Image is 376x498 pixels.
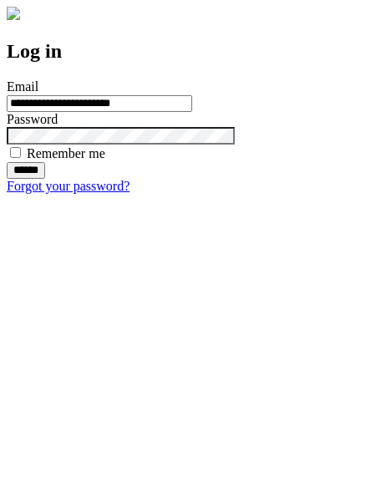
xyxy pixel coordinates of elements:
h2: Log in [7,40,369,63]
a: Forgot your password? [7,179,130,193]
label: Remember me [27,146,105,160]
label: Password [7,112,58,126]
label: Email [7,79,38,94]
img: logo-4e3dc11c47720685a147b03b5a06dd966a58ff35d612b21f08c02c0306f2b779.png [7,7,20,20]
